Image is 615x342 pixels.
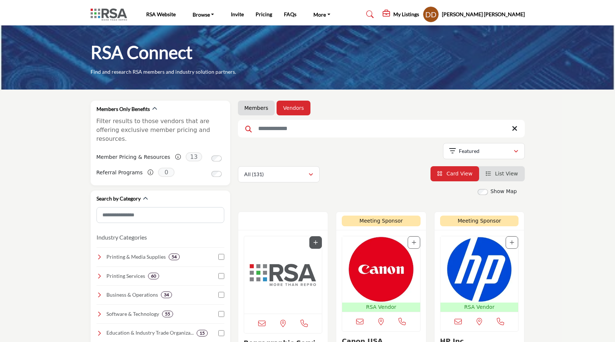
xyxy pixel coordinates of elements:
[393,11,419,18] h5: My Listings
[342,236,420,303] img: Canon USA
[162,311,173,317] div: 55 Results For Software & Technology
[146,11,176,17] a: RSA Website
[218,330,224,336] input: Select Education & Industry Trade Organizations checkbox
[440,216,519,226] span: Meeting Sponsor
[106,272,145,280] h4: Printing Services: Professional printing solutions, including large-format, digital, and offset p...
[218,311,224,317] input: Select Software & Technology checkbox
[430,166,479,181] li: Card View
[283,104,304,112] a: Vendors
[238,120,525,137] input: Search Keyword
[106,253,166,261] h4: Printing & Media Supplies: A wide range of high-quality paper, films, inks, and specialty materia...
[91,8,131,21] img: Site Logo
[284,11,296,17] a: FAQs
[197,330,208,336] div: 15 Results For Education & Industry Trade Organizations
[187,9,219,20] a: Browse
[151,273,156,279] b: 60
[383,10,419,19] div: My Listings
[313,240,318,245] a: Add To List
[91,68,236,76] p: Find and research RSA members and industry solution partners.
[491,188,517,195] label: Show Map
[440,236,519,312] a: Open Listing in new tab
[91,41,193,64] h1: RSA Connect
[446,171,472,177] span: Card View
[423,6,439,22] button: Show hide supplier dropdown
[96,195,141,202] h2: Search by Category
[169,254,180,260] div: 54 Results For Printing & Media Supplies
[244,171,264,178] p: All (131)
[244,236,322,314] a: Open Listing in new tab
[161,292,172,298] div: 34 Results For Business & Operations
[486,171,518,177] a: View List
[359,8,379,20] a: Search
[244,236,322,314] img: Reprographic Services Association (RSA)
[96,166,143,179] label: Referral Programs
[440,236,519,303] img: HP Inc.
[200,331,205,336] b: 15
[96,105,150,113] h2: Members Only Benefits
[218,254,224,260] input: Select Printing & Media Supplies checkbox
[106,310,159,318] h4: Software & Technology: Advanced software and digital tools for print management, automation, and ...
[238,166,320,182] button: All (131)
[344,303,419,311] p: RSA Vendor
[459,147,479,155] p: Featured
[495,171,518,177] span: List View
[342,236,420,312] a: Open Listing in new tab
[342,216,421,226] span: Meeting Sponsor
[442,303,517,311] p: RSA Vendor
[479,166,525,181] li: List View
[245,104,268,112] a: Members
[443,143,525,159] button: Featured
[164,292,169,297] b: 34
[211,156,222,161] input: Switch to Member Pricing & Resources
[211,171,222,177] input: Switch to Referral Programs
[510,240,514,245] a: Add To List
[106,291,158,299] h4: Business & Operations: Essential resources for financial management, marketing, and operations to...
[231,11,244,17] a: Invite
[96,151,171,164] label: Member Pricing & Resources
[96,207,224,223] input: Search Category
[172,254,177,259] b: 54
[437,171,472,177] a: View Card
[218,273,224,279] input: Select Printing Services checkbox
[256,11,272,17] a: Pricing
[218,292,224,298] input: Select Business & Operations checkbox
[106,329,194,336] h4: Education & Industry Trade Organizations: Connect with industry leaders, trade groups, and profes...
[165,311,170,317] b: 55
[158,168,175,177] span: 0
[96,233,147,242] button: Industry Categories
[148,273,159,279] div: 60 Results For Printing Services
[96,117,224,143] p: Filter results to those vendors that are offering exclusive member pricing and resources.
[308,9,335,20] a: More
[186,152,202,161] span: 13
[412,240,416,245] a: Add To List
[442,11,525,18] h5: [PERSON_NAME] [PERSON_NAME]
